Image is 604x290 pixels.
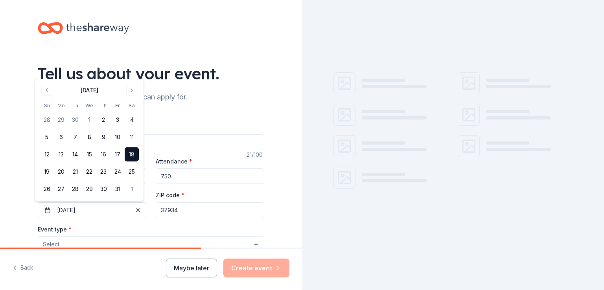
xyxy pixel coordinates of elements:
[82,182,96,196] button: 29
[125,182,139,196] button: 1
[38,91,264,103] div: We'll find in-kind donations you can apply for.
[125,165,139,179] button: 25
[38,236,264,253] button: Select
[81,86,98,95] div: [DATE]
[247,150,264,160] div: 21 /100
[40,130,54,144] button: 5
[38,226,72,233] label: Event type
[68,101,82,110] th: Tuesday
[96,101,110,110] th: Thursday
[156,202,264,218] input: 12345 (U.S. only)
[54,130,68,144] button: 6
[96,147,110,162] button: 16
[40,182,54,196] button: 26
[40,101,54,110] th: Sunday
[82,130,96,144] button: 8
[54,101,68,110] th: Monday
[40,147,54,162] button: 12
[96,130,110,144] button: 9
[68,165,82,179] button: 21
[68,130,82,144] button: 7
[43,240,59,249] span: Select
[68,113,82,127] button: 30
[82,101,96,110] th: Wednesday
[110,165,125,179] button: 24
[110,113,125,127] button: 3
[110,101,125,110] th: Friday
[96,182,110,196] button: 30
[13,260,33,276] button: Back
[38,62,264,84] div: Tell us about your event.
[125,113,139,127] button: 4
[54,147,68,162] button: 13
[68,147,82,162] button: 14
[156,158,192,165] label: Attendance
[96,165,110,179] button: 23
[40,113,54,127] button: 28
[54,113,68,127] button: 29
[82,165,96,179] button: 22
[125,101,139,110] th: Saturday
[38,134,264,150] input: Spring Fundraiser
[110,147,125,162] button: 17
[125,147,139,162] button: 18
[38,202,146,218] button: [DATE]
[110,182,125,196] button: 31
[126,85,137,96] button: Go to next month
[110,130,125,144] button: 10
[40,165,54,179] button: 19
[96,113,110,127] button: 2
[54,165,68,179] button: 20
[54,182,68,196] button: 27
[41,85,52,96] button: Go to previous month
[82,113,96,127] button: 1
[156,168,264,184] input: 20
[68,182,82,196] button: 28
[125,130,139,144] button: 11
[82,147,96,162] button: 15
[156,191,184,199] label: ZIP code
[166,259,217,277] button: Maybe later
